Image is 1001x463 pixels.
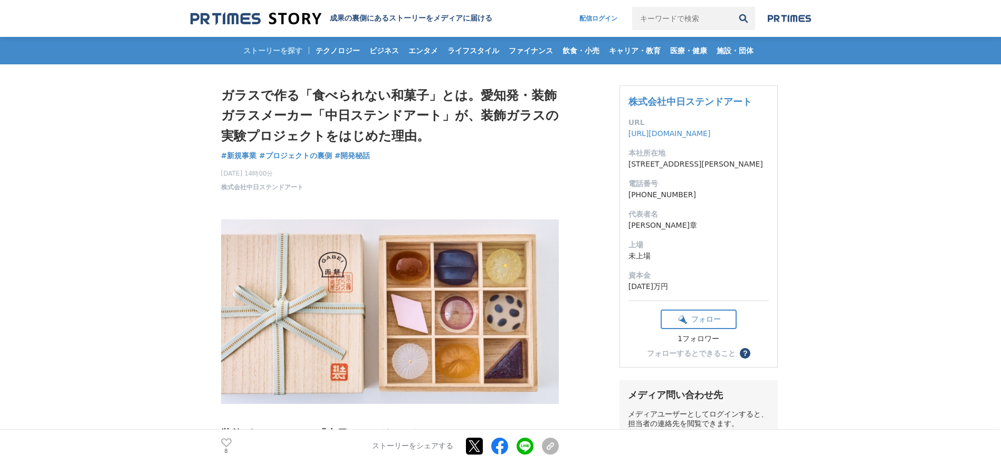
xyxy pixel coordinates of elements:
[221,428,474,439] strong: 装飾ガラスメーカー「中日ステンドアート」について
[628,410,769,429] div: メディアユーザーとしてログインすると、担当者の連絡先を閲覧できます。
[221,169,303,178] span: [DATE] 14時00分
[712,37,758,64] a: 施設・団体
[311,37,364,64] a: テクノロジー
[221,219,559,404] img: thumbnail_c9570280-196c-11ee-bf1a-95d3b97d6d66.jpg
[335,151,370,160] span: #開発秘話
[628,220,769,231] dd: [PERSON_NAME]章
[221,182,303,192] a: 株式会社中日ステンドアート
[365,46,403,55] span: ビジネス
[190,12,321,26] img: 成果の裏側にあるストーリーをメディアに届ける
[504,37,557,64] a: ファイナンス
[605,37,665,64] a: キャリア・教育
[768,14,811,23] img: prtimes
[504,46,557,55] span: ファイナンス
[628,209,769,220] dt: 代表者名
[259,151,332,160] span: #プロジェクトの裏側
[365,37,403,64] a: ビジネス
[628,270,769,281] dt: 資本金
[443,37,503,64] a: ライフスタイル
[404,46,442,55] span: エンタメ
[330,14,492,23] h2: 成果の裏側にあるストーリーをメディアに届ける
[372,442,453,451] p: ストーリーをシェアする
[628,96,752,107] a: 株式会社中日ステンドアート
[661,310,737,329] button: フォロー
[628,178,769,189] dt: 電話番号
[628,117,769,128] dt: URL
[558,37,604,64] a: 飲食・小売
[628,189,769,200] dd: [PHONE_NUMBER]
[661,334,737,344] div: 1フォロワー
[443,46,503,55] span: ライフスタイル
[632,7,732,30] input: キーワードで検索
[221,85,559,146] h1: ガラスで作る「食べられない和菓子」とは。愛知発・装飾ガラスメーカー「中日ステンドアート」が、装飾ガラスの実験プロジェクトをはじめた理由。
[628,159,769,170] dd: [STREET_ADDRESS][PERSON_NAME]
[221,151,257,160] span: #新規事業
[311,46,364,55] span: テクノロジー
[628,250,769,262] dd: 未上場
[628,129,711,138] a: [URL][DOMAIN_NAME]
[190,12,492,26] a: 成果の裏側にあるストーリーをメディアに届ける 成果の裏側にあるストーリーをメディアに届ける
[221,150,257,161] a: #新規事業
[666,46,711,55] span: 医療・健康
[605,46,665,55] span: キャリア・教育
[740,348,750,359] button: ？
[558,46,604,55] span: 飲食・小売
[732,7,755,30] button: 検索
[712,46,758,55] span: 施設・団体
[569,7,628,30] a: 配信ログイン
[628,281,769,292] dd: [DATE]万円
[628,239,769,250] dt: 上場
[741,350,749,357] span: ？
[647,350,736,357] div: フォローするとできること
[335,150,370,161] a: #開発秘話
[628,389,769,401] div: メディア問い合わせ先
[666,37,711,64] a: 医療・健康
[628,148,769,159] dt: 本社所在地
[404,37,442,64] a: エンタメ
[259,150,332,161] a: #プロジェクトの裏側
[221,449,232,454] p: 8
